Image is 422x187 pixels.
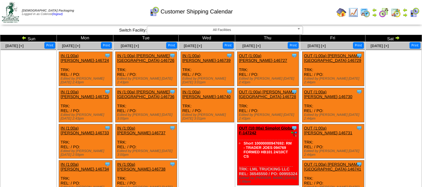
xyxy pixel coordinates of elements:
img: zoroco-logo-small.webp [2,2,19,23]
td: Sun [0,35,57,42]
img: calendarinout.gif [391,7,401,17]
div: Edited by [PERSON_NAME] [DATE] 3:00pm [117,113,177,121]
a: OUT (1:00a) [PERSON_NAME]-146731 [304,126,352,135]
img: Tooltip [226,89,232,95]
img: Tooltip [356,89,362,95]
button: Print [410,42,420,49]
img: Tooltip [291,125,297,131]
span: All Facilities [150,26,295,34]
div: TRK: REL: / PO: [237,52,299,86]
div: TRK: REL: / PO: [181,52,234,86]
td: Thu [235,35,300,42]
a: (logout) [52,12,63,16]
img: arrowleft.gif [403,7,408,12]
a: OUT (1:00a) [PERSON_NAME][GEOGRAPHIC_DATA]-146729 [304,53,361,63]
a: IN (1:00a) [PERSON_NAME][GEOGRAPHIC_DATA]-146726 [117,53,174,63]
a: [DATE] [+] [121,44,139,48]
div: Edited by [PERSON_NAME] [DATE] 1:59pm [239,176,299,184]
img: Tooltip [104,52,111,59]
div: Edited by [PERSON_NAME] [DATE] 2:59pm [61,149,112,157]
img: Tooltip [169,52,176,59]
a: Short 10000000947692: RM - TRADER JOES 094769 FORMED HB101 24/10CT CS [244,141,292,159]
div: Edited by [PERSON_NAME] [DATE] 2:44pm [304,113,364,121]
img: Tooltip [169,161,176,167]
img: calendarcustomer.gif [410,7,420,17]
td: Mon [57,35,113,42]
a: [DATE] [+] [62,44,80,48]
button: Print [288,42,299,49]
img: calendarblend.gif [379,7,389,17]
img: calendarcustomer.gif [149,7,159,17]
span: [DEMOGRAPHIC_DATA] Packaging [22,9,74,12]
div: TRK: REL: / PO: [302,52,364,86]
td: Fri [300,35,365,42]
div: TRK: REL: / PO: [59,124,112,159]
img: Tooltip [226,52,232,59]
img: EDI [291,131,297,137]
img: arrowright.gif [395,35,400,40]
button: Print [44,42,55,49]
img: calendarprod.gif [360,7,370,17]
div: Edited by [PERSON_NAME] [DATE] 2:44pm [304,77,364,84]
a: OUT (1:00a) [PERSON_NAME]-146727 [239,53,287,63]
div: Edited by [PERSON_NAME] [DATE] 2:43pm [239,77,299,84]
a: [DATE] [+] [5,44,23,48]
div: TRK: REL: / PO: [302,88,364,122]
div: TRK: REL: / PO: [237,88,299,122]
td: Tue [113,35,179,42]
div: TRK: REL: / PO: [59,52,112,86]
div: Edited by [PERSON_NAME] [DATE] 3:01pm [182,77,234,84]
div: TRK: REL: / PO: [116,88,177,122]
a: OUT (10:00a) Simplot Global F-147242 [239,126,294,135]
a: IN (1:00a) [PERSON_NAME]-146725 [61,90,109,99]
img: line_graph.gif [348,7,358,17]
img: Tooltip [104,161,111,167]
span: Customer Shipping Calendar [161,8,233,15]
div: Edited by [PERSON_NAME] [DATE] 2:44pm [304,149,364,157]
a: IN (1:00a) [PERSON_NAME]-146733 [61,126,109,135]
img: Tooltip [356,161,362,167]
a: IN (1:00a) [PERSON_NAME]-146738 [117,162,166,171]
img: Tooltip [104,125,111,131]
a: [DATE] [+] [242,44,261,48]
a: IN (1:00a) [PERSON_NAME]-146737 [117,126,166,135]
div: TRK: REL: / PO: [181,88,234,122]
a: [DATE] [+] [370,44,389,48]
span: Logged in as Colerost [22,9,74,16]
a: IN (1:00a) [PERSON_NAME]-146724 [61,53,109,63]
div: Edited by [PERSON_NAME] [DATE] 3:00pm [117,149,177,157]
div: TRK: LML TRUCKING LLC REL: 36545550 / PO: 00955324 [237,124,299,185]
div: TRK: REL: / PO: [116,124,177,159]
div: TRK: REL: / PO: [116,52,177,86]
img: Tooltip [356,52,362,59]
img: Tooltip [291,89,297,95]
img: Tooltip [104,89,111,95]
div: Edited by [PERSON_NAME] [DATE] 2:43pm [239,113,299,121]
div: Edited by [PERSON_NAME] [DATE] 2:43pm [117,77,177,84]
div: Edited by [PERSON_NAME] [DATE] 2:43pm [61,113,112,121]
img: arrowleft.gif [372,7,377,12]
img: Tooltip [356,125,362,131]
a: [DATE] [+] [308,44,326,48]
a: [DATE] [+] [184,44,202,48]
td: Sat [365,35,422,42]
td: Wed [178,35,235,42]
a: IN (1:00a) [PERSON_NAME]-146734 [61,162,109,171]
img: home.gif [336,7,346,17]
img: Tooltip [291,52,297,59]
button: Print [101,42,112,49]
a: OUT (1:00a) [PERSON_NAME]-146730 [304,90,352,99]
a: IN (1:00a) [PERSON_NAME][GEOGRAPHIC_DATA]-146736 [117,90,174,99]
img: Tooltip [169,89,176,95]
img: arrowright.gif [403,12,408,17]
img: arrowright.gif [372,12,377,17]
button: Print [353,42,364,49]
img: Tooltip [169,125,176,131]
